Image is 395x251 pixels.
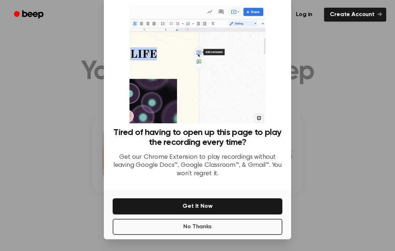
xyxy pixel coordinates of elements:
[113,219,282,235] button: No Thanks
[9,8,50,22] a: Beep
[289,6,320,23] a: Log in
[129,5,265,123] img: Beep extension in action
[113,153,282,178] p: Get our Chrome Extension to play recordings without leaving Google Docs™, Google Classroom™, & Gm...
[324,8,386,22] a: Create Account
[113,128,282,147] h3: Tired of having to open up this page to play the recording every time?
[113,198,282,214] button: Get It Now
